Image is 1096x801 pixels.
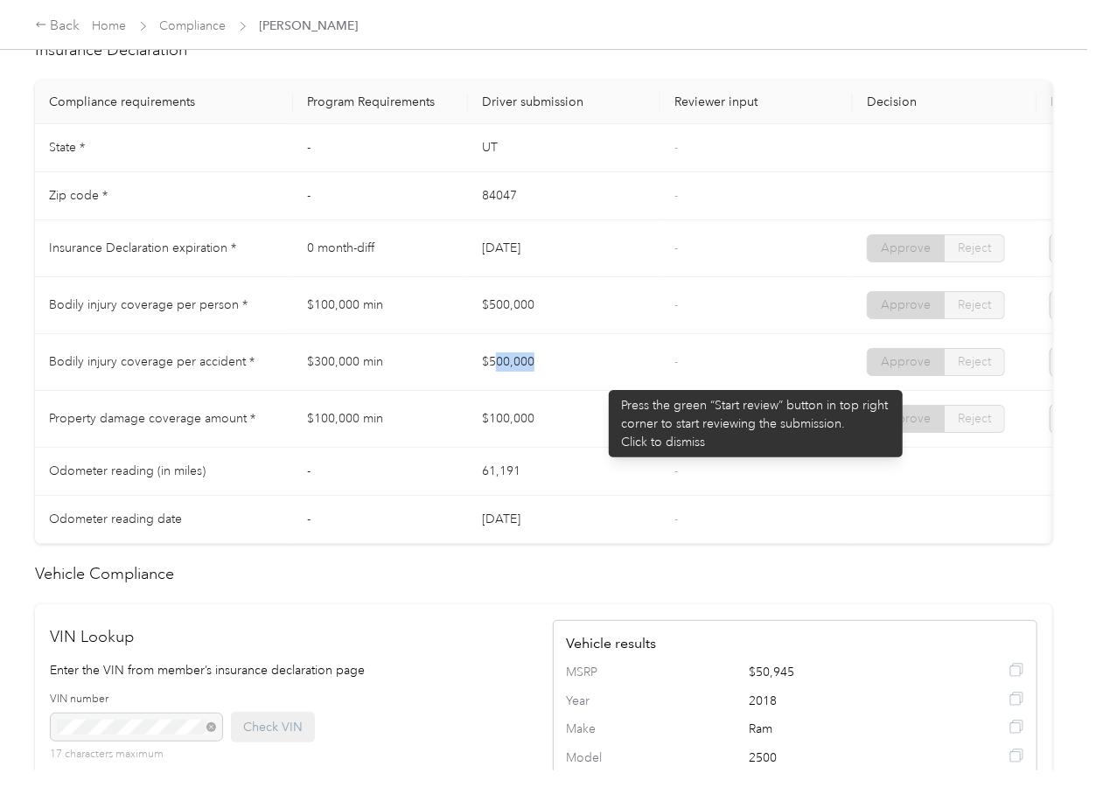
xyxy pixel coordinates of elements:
[468,334,660,391] td: $500,000
[660,80,853,124] th: Reviewer input
[51,625,535,649] h2: VIN Lookup
[881,411,931,426] span: Approve
[881,297,931,312] span: Approve
[674,240,678,255] span: -
[35,334,293,391] td: Bodily injury coverage per accident *
[749,720,932,739] span: Ram
[674,297,678,312] span: -
[674,463,678,478] span: -
[881,240,931,255] span: Approve
[468,220,660,277] td: [DATE]
[35,391,293,448] td: Property damage coverage amount *
[293,220,468,277] td: 0 month-diff
[49,411,255,426] span: Property damage coverage amount *
[49,140,85,155] span: State *
[49,188,108,203] span: Zip code *
[49,240,236,255] span: Insurance Declaration expiration *
[566,692,639,711] span: Year
[293,334,468,391] td: $300,000 min
[293,448,468,496] td: -
[49,512,182,526] span: Odometer reading date
[35,38,1052,62] h2: Insurance Declaration
[293,80,468,124] th: Program Requirements
[35,277,293,334] td: Bodily injury coverage per person *
[958,240,991,255] span: Reject
[293,391,468,448] td: $100,000 min
[674,140,678,155] span: -
[35,80,293,124] th: Compliance requirements
[998,703,1096,801] iframe: Everlance-gr Chat Button Frame
[566,720,639,739] span: Make
[35,220,293,277] td: Insurance Declaration expiration *
[51,747,222,763] p: 17 characters maximum
[958,297,991,312] span: Reject
[93,18,127,33] a: Home
[49,354,255,369] span: Bodily injury coverage per accident *
[566,633,1024,654] h4: Vehicle results
[468,172,660,220] td: 84047
[35,16,80,37] div: Back
[853,80,1037,124] th: Decision
[293,124,468,172] td: -
[35,448,293,496] td: Odometer reading (in miles)
[293,496,468,544] td: -
[51,692,222,707] label: VIN number
[293,277,468,334] td: $100,000 min
[674,411,678,426] span: -
[35,562,1052,586] h2: Vehicle Compliance
[674,354,678,369] span: -
[51,661,535,679] p: Enter the VIN from member’s insurance declaration page
[160,18,227,33] a: Compliance
[468,496,660,544] td: [DATE]
[749,749,932,768] span: 2500
[566,749,639,768] span: Model
[958,354,991,369] span: Reject
[468,277,660,334] td: $500,000
[468,448,660,496] td: 61,191
[674,188,678,203] span: -
[293,172,468,220] td: -
[468,124,660,172] td: UT
[468,391,660,448] td: $100,000
[566,663,639,682] span: MSRP
[674,512,678,526] span: -
[881,354,931,369] span: Approve
[260,17,359,35] span: [PERSON_NAME]
[749,692,932,711] span: 2018
[35,172,293,220] td: Zip code *
[49,297,248,312] span: Bodily injury coverage per person *
[35,496,293,544] td: Odometer reading date
[35,124,293,172] td: State *
[468,80,660,124] th: Driver submission
[958,411,991,426] span: Reject
[49,463,206,478] span: Odometer reading (in miles)
[749,663,932,682] span: $50,945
